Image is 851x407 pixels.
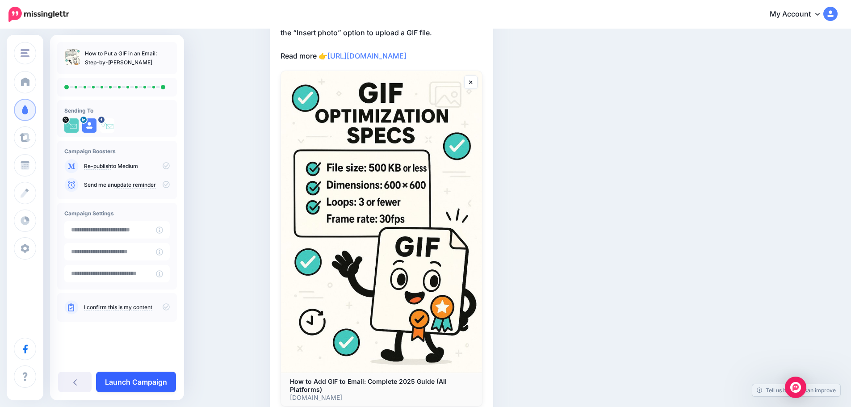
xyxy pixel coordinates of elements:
a: Re-publish [84,163,111,170]
a: I confirm this is my content [84,304,152,311]
img: How to Add GIF to Email: Complete 2025 Guide (All Platforms) [281,71,482,373]
a: update reminder [114,181,156,189]
p: How to Put a GIF in an Email: Step-by-[PERSON_NAME] [85,49,170,67]
b: How to Add GIF to Email: Complete 2025 Guide (All Platforms) [290,378,447,393]
img: menu.png [21,49,29,57]
h4: Campaign Settings [64,210,170,217]
img: b20af46b657daedbc0943cfc37b10c6c_thumb.jpg [64,49,80,65]
a: [URL][DOMAIN_NAME] [327,51,407,60]
img: user_default_image.png [82,118,96,133]
img: 15284121_674048486109516_5081588740640283593_n-bsa39815.png [100,118,114,133]
p: to Medium [84,162,170,170]
h4: Campaign Boosters [64,148,170,155]
p: Send me an [84,181,170,189]
p: Gmail users can copy a GIF from a website or their computer and paste it directly into the email ... [281,4,482,62]
div: Open Intercom Messenger [785,377,806,398]
img: uUtgmqiB-2057.jpg [64,118,79,133]
h4: Sending To [64,107,170,114]
p: [DOMAIN_NAME] [290,394,473,402]
a: My Account [761,4,838,25]
a: Tell us how we can improve [752,384,840,396]
img: Missinglettr [8,7,69,22]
